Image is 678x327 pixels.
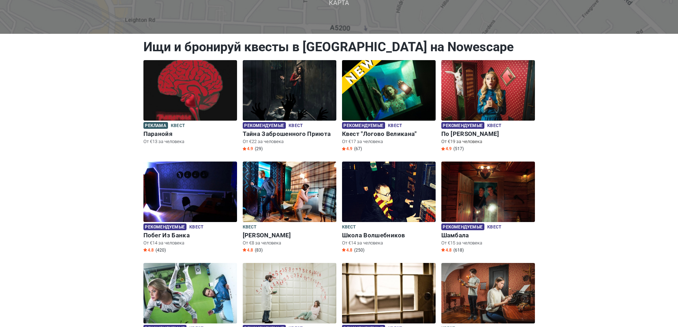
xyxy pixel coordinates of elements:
[143,248,147,252] img: Star
[189,223,203,231] span: Квест
[441,247,452,253] span: 4.8
[143,60,237,146] a: Паранойя Реклама Квест Паранойя От €13 за человека
[441,146,452,152] span: 4.9
[255,146,263,152] span: (29)
[342,146,352,152] span: 4.9
[243,240,336,246] p: От €8 за человека
[143,232,237,239] h6: Побег Из Банка
[342,162,436,254] a: Школа Волшебников Квест Школа Волшебников От €14 за человека Star4.8 (250)
[342,60,436,121] img: Квест "Логово Великана"
[342,147,346,151] img: Star
[143,60,237,121] img: Паранойя
[243,60,336,121] img: Тайна Заброшенного Приюта
[453,146,464,152] span: (517)
[143,247,154,253] span: 4.8
[243,162,336,254] a: Шерлок Холмс Квест [PERSON_NAME] От €8 за человека Star4.8 (83)
[342,162,436,222] img: Школа Волшебников
[441,263,535,323] img: Бейкер-Стрит, 221Б
[156,247,166,253] span: (420)
[243,162,336,222] img: Шерлок Холмс
[243,263,336,323] img: Психиатрическая Больница
[441,122,484,129] span: Рекомендуемые
[143,240,237,246] p: От €14 за человека
[243,223,257,231] span: Квест
[143,130,237,138] h6: Паранойя
[171,122,185,130] span: Квест
[342,263,436,323] img: Побег Из Тюрьмы
[342,232,436,239] h6: Школа Волшебников
[487,122,501,130] span: Квест
[441,223,484,230] span: Рекомендуемые
[354,247,364,253] span: (250)
[342,130,436,138] h6: Квест "Логово Великана"
[143,39,535,55] h1: Ищи и бронируй квесты в [GEOGRAPHIC_DATA] на Nowescape
[342,240,436,246] p: От €14 за человека
[441,232,535,239] h6: Шамбала
[441,147,445,151] img: Star
[255,247,263,253] span: (83)
[143,162,237,254] a: Побег Из Банка Рекомендуемые Квест Побег Из Банка От €14 за человека Star4.8 (420)
[243,146,253,152] span: 4.9
[342,122,385,129] span: Рекомендуемые
[143,223,186,230] span: Рекомендуемые
[243,130,336,138] h6: Тайна Заброшенного Приюта
[342,138,436,145] p: От €17 за человека
[342,60,436,153] a: Квест "Логово Великана" Рекомендуемые Квест Квест "Логово Великана" От €17 за человека Star4.9 (67)
[441,240,535,246] p: От €15 за человека
[243,60,336,153] a: Тайна Заброшенного Приюта Рекомендуемые Квест Тайна Заброшенного Приюта От €22 за человека Star4....
[342,248,346,252] img: Star
[388,122,402,130] span: Квест
[441,130,535,138] h6: По [PERSON_NAME]
[243,138,336,145] p: От €22 за человека
[289,122,303,130] span: Квест
[487,223,501,231] span: Квест
[354,146,362,152] span: (67)
[143,263,237,323] img: Гравитация
[243,248,246,252] img: Star
[441,162,535,254] a: Шамбала Рекомендуемые Квест Шамбала От €15 за человека Star4.8 (618)
[243,247,253,253] span: 4.8
[441,162,535,222] img: Шамбала
[441,60,535,121] img: По Следам Алисы
[143,138,237,145] p: От €13 за человека
[143,162,237,222] img: Побег Из Банка
[243,122,286,129] span: Рекомендуемые
[441,248,445,252] img: Star
[243,232,336,239] h6: [PERSON_NAME]
[441,60,535,153] a: По Следам Алисы Рекомендуемые Квест По [PERSON_NAME] От €19 за человека Star4.9 (517)
[143,122,168,129] span: Реклама
[342,247,352,253] span: 4.8
[342,223,356,231] span: Квест
[453,247,464,253] span: (618)
[441,138,535,145] p: От €19 за человека
[243,147,246,151] img: Star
